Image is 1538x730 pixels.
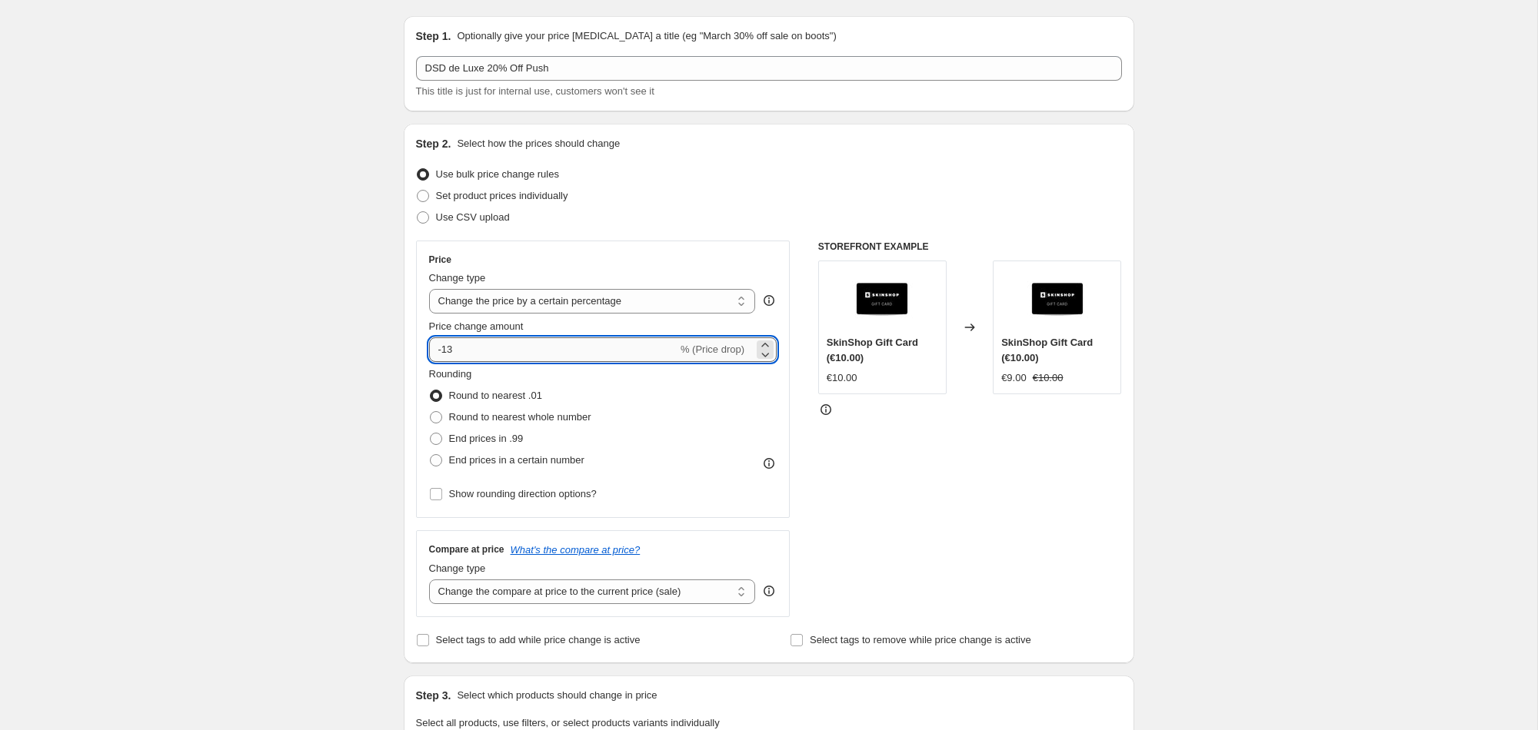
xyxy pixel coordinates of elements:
input: 30% off holiday sale [416,56,1122,81]
span: SkinShop Gift Card (€10.00) [827,337,918,363]
span: Round to nearest .01 [449,390,542,401]
h2: Step 1. [416,28,451,44]
span: This title is just for internal use, customers won't see it [416,85,654,97]
span: Set product prices individually [436,190,568,201]
span: End prices in a certain number [449,454,584,466]
h3: Compare at price [429,543,504,556]
span: Round to nearest whole number [449,411,591,423]
span: €9.00 [1001,372,1027,383]
input: -15 [429,337,677,362]
p: Optionally give your price [MEDICAL_DATA] a title (eg "March 30% off sale on boots") [457,28,836,44]
button: What's the compare at price? [511,544,641,556]
span: Select tags to add while price change is active [436,634,641,645]
h2: Step 2. [416,136,451,151]
h6: STOREFRONT EXAMPLE [818,241,1122,253]
span: Select tags to remove while price change is active [810,634,1031,645]
span: Price change amount [429,320,524,332]
span: €10.00 [827,372,857,383]
span: Use bulk price change rules [436,168,559,180]
img: SkinShopGiftCard_80x.jpg [1027,269,1088,330]
p: Select which products should change in price [457,688,657,703]
span: Show rounding direction options? [449,488,597,499]
img: SkinShopGiftCard_80x.jpg [851,269,913,330]
span: End prices in .99 [449,433,524,444]
div: help [761,293,777,308]
span: €10.00 [1033,372,1064,383]
span: Select all products, use filters, or select products variants individually [416,717,720,728]
span: Change type [429,272,486,284]
p: Select how the prices should change [457,136,620,151]
span: SkinShop Gift Card (€10.00) [1001,337,1093,363]
div: help [761,583,777,599]
h3: Price [429,254,451,266]
span: Rounding [429,368,472,380]
h2: Step 3. [416,688,451,703]
span: % (Price drop) [681,343,744,355]
span: Use CSV upload [436,211,510,223]
span: Change type [429,562,486,574]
